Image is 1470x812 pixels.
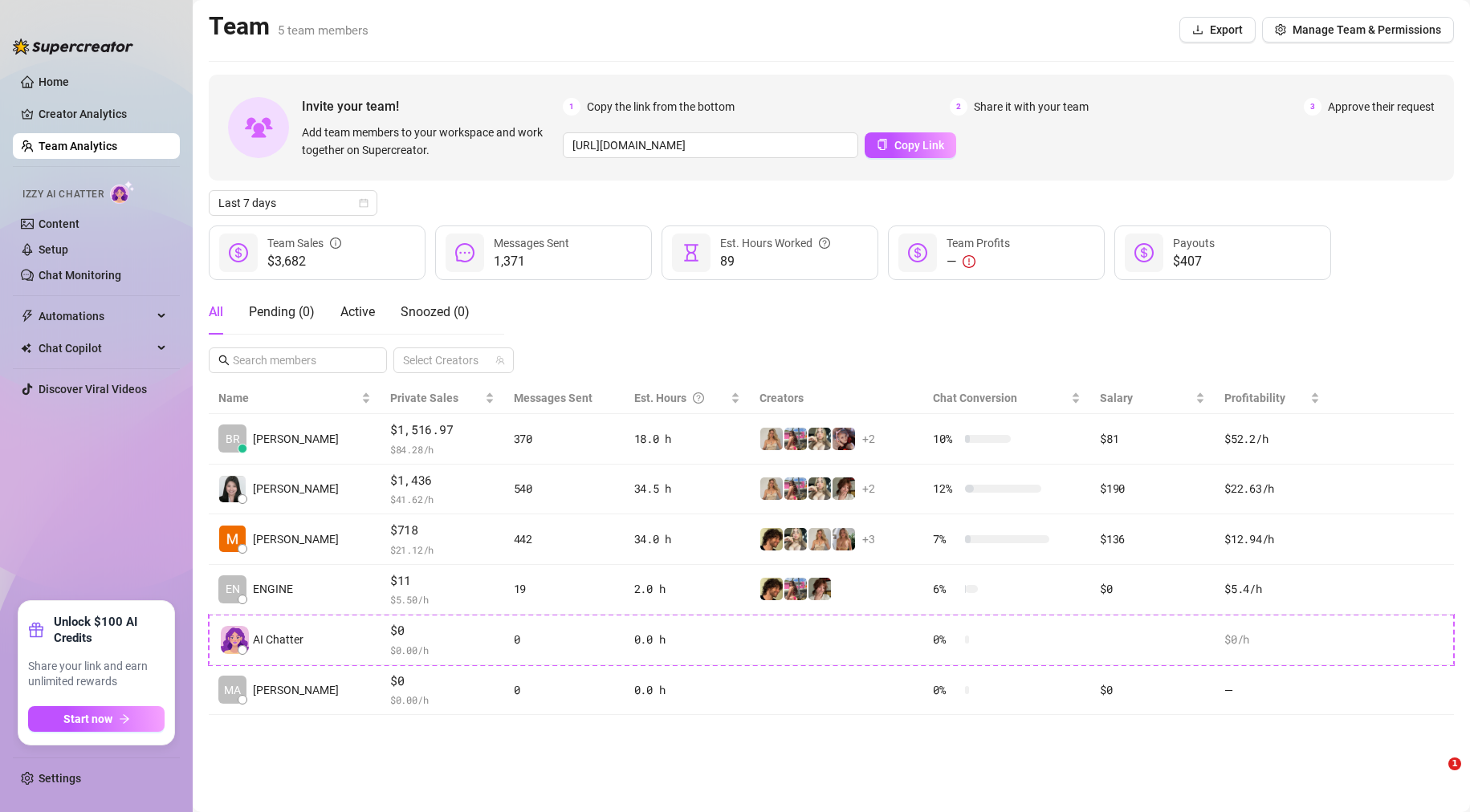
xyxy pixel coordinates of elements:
[28,706,165,732] button: Start nowarrow-right
[1224,392,1285,404] span: Profitability
[1210,23,1243,36] span: Export
[28,659,165,690] span: Share your link and earn unlimited rewards
[1100,580,1205,598] div: $0
[1100,430,1205,448] div: $81
[63,713,112,725] span: Start now
[808,428,831,450] img: Joly
[1100,530,1205,548] div: $136
[760,528,783,550] img: Asmrboyfriend
[933,681,959,699] span: 0 %
[634,580,740,598] div: 2.0 h
[359,198,369,208] span: calendar
[253,580,293,598] span: ENGINE
[760,428,783,450] img: Fia
[1328,98,1435,116] span: Approve their request
[514,430,615,448] div: 370
[39,335,153,361] span: Chat Copilot
[390,441,495,457] span: $ 84.28 /h
[390,392,458,404] span: Private Sales
[249,302,315,322] div: Pending ( 0 )
[330,234,341,252] span: info-circle
[950,98,967,116] span: 2
[808,528,831,550] img: Fia
[390,591,495,607] span: $ 5.50 /h
[808,477,831,500] img: Joly
[1100,681,1205,699] div: $0
[1224,631,1320,648] div: $0 /h
[1192,24,1203,35] span: download
[514,480,615,497] div: 540
[39,303,153,329] span: Automations
[39,772,81,785] a: Settings
[39,269,121,282] a: Chat Monitoring
[1448,757,1461,770] span: 1
[634,530,740,548] div: 34.0 h
[563,98,580,116] span: 1
[21,343,31,354] img: Chat Copilot
[1224,530,1320,548] div: $12.94 /h
[267,234,341,252] div: Team Sales
[1173,252,1215,271] span: $407
[947,237,1010,250] span: Team Profits
[862,480,875,497] span: + 2
[390,471,495,490] span: $1,436
[39,75,69,88] a: Home
[22,187,104,202] span: Izzy AI Chatter
[760,477,783,500] img: Fia
[1134,243,1154,262] span: dollar-circle
[1215,665,1330,716] td: —
[390,542,495,558] span: $ 21.12 /h
[720,234,830,252] div: Est. Hours Worked
[634,430,740,448] div: 18.0 h
[253,530,339,548] span: [PERSON_NAME]
[1293,23,1441,36] span: Manage Team & Permissions
[634,681,740,699] div: 0.0 h
[894,139,944,152] span: Copy Link
[39,101,167,127] a: Creator Analytics
[390,672,495,691] span: $0
[1100,392,1133,404] span: Salary
[514,631,615,648] div: 0
[1304,98,1321,116] span: 3
[1179,17,1256,43] button: Export
[218,191,368,215] span: Last 7 days
[933,631,959,648] span: 0 %
[833,528,855,550] img: Pam🤍
[933,480,959,497] span: 12 %
[494,252,569,271] span: 1,371
[819,234,830,252] span: question-circle
[390,571,495,591] span: $11
[862,530,875,548] span: + 3
[302,124,556,159] span: Add team members to your workspace and work together on Supercreator.
[219,526,246,552] img: Mila Engine
[784,477,807,500] img: Nicki
[495,355,505,365] span: team
[634,631,740,648] div: 0.0 h
[833,428,855,450] img: Gloom
[833,477,855,500] img: Ruby
[947,252,1010,271] div: —
[1224,580,1320,598] div: $5.4 /h
[720,252,830,271] span: 89
[1415,757,1454,796] iframe: Intercom live chat
[514,681,615,699] div: 0
[28,622,44,638] span: gift
[1224,480,1320,497] div: $22.63 /h
[634,480,740,497] div: 34.5 h
[390,642,495,658] span: $ 0.00 /h
[1173,237,1215,250] span: Payouts
[862,430,875,448] span: + 2
[21,310,34,323] span: thunderbolt
[933,530,959,548] span: 7 %
[233,351,364,369] input: Search members
[514,392,592,404] span: Messages Sent
[226,580,240,598] span: EN
[587,98,735,116] span: Copy the link from the bottom
[39,140,117,152] a: Team Analytics
[634,389,727,407] div: Est. Hours
[54,614,165,646] strong: Unlock $100 AI Credits
[278,23,369,38] span: 5 team members
[253,631,303,648] span: AI Chatter
[221,626,249,654] img: izzy-ai-chatter-avatar-DDCN_rTZ.svg
[224,681,241,699] span: MA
